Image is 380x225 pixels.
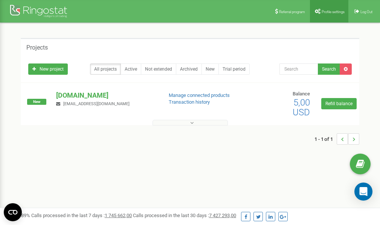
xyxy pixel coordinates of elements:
a: Not extended [141,63,176,75]
span: 1 - 1 of 1 [314,133,337,145]
h5: Projects [26,44,48,51]
span: Calls processed in the last 7 days : [31,213,132,218]
a: All projects [90,63,121,75]
a: Active [121,63,141,75]
span: Balance [293,91,310,97]
span: New [27,99,46,105]
a: Transaction history [169,99,210,105]
a: New [201,63,219,75]
span: [EMAIL_ADDRESS][DOMAIN_NAME] [63,101,130,106]
span: 5,00 USD [293,97,310,118]
input: Search [279,63,318,75]
button: Open CMP widget [4,203,22,221]
span: Calls processed in the last 30 days : [133,213,236,218]
nav: ... [314,126,359,152]
a: New project [28,63,68,75]
u: 1 745 662,00 [105,213,132,218]
span: Profile settings [322,10,345,14]
u: 7 427 293,00 [209,213,236,218]
button: Search [318,63,340,75]
a: Refill balance [321,98,357,109]
a: Manage connected products [169,92,230,98]
a: Trial period [218,63,250,75]
span: Log Out [360,10,372,14]
p: [DOMAIN_NAME] [56,91,156,100]
a: Archived [176,63,202,75]
span: Referral program [279,10,305,14]
div: Open Intercom Messenger [354,183,372,201]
